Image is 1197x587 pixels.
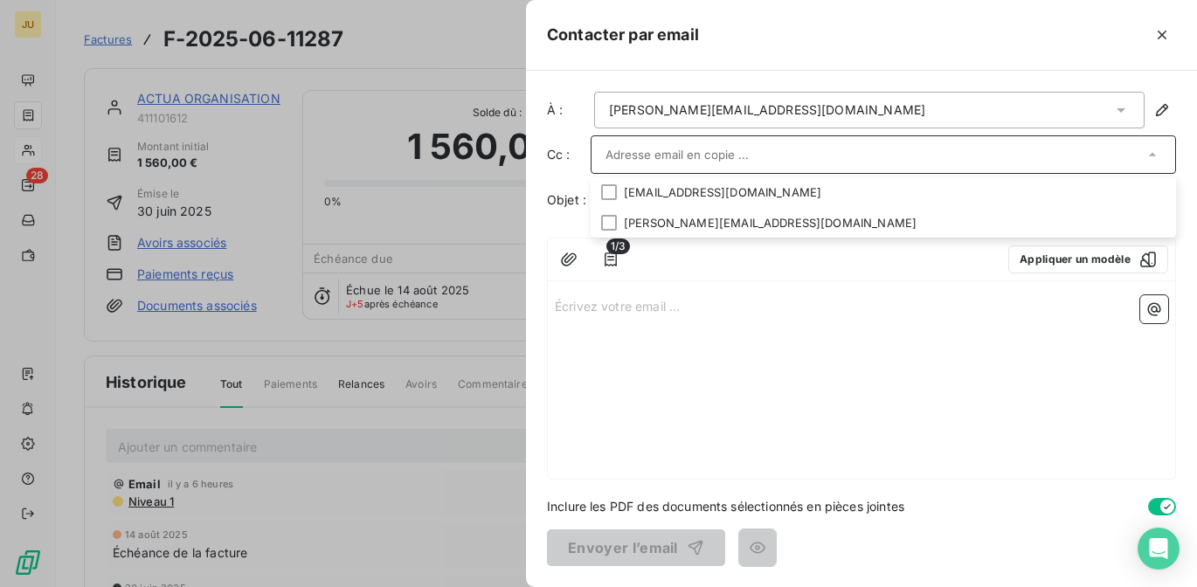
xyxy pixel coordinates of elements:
button: Envoyer l’email [547,529,725,566]
h5: Contacter par email [547,23,699,47]
li: [EMAIL_ADDRESS][DOMAIN_NAME] [591,177,1176,208]
li: [PERSON_NAME][EMAIL_ADDRESS][DOMAIN_NAME] [591,208,1176,238]
div: [PERSON_NAME][EMAIL_ADDRESS][DOMAIN_NAME] [609,101,925,119]
button: Appliquer un modèle [1008,245,1168,273]
span: 1/3 [606,238,630,254]
label: Cc : [547,146,591,163]
div: Open Intercom Messenger [1138,528,1180,570]
span: Objet : [547,192,586,207]
input: Adresse email en copie ... [605,142,1144,168]
span: Inclure les PDF des documents sélectionnés en pièces jointes [547,497,904,515]
label: À : [547,101,591,119]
